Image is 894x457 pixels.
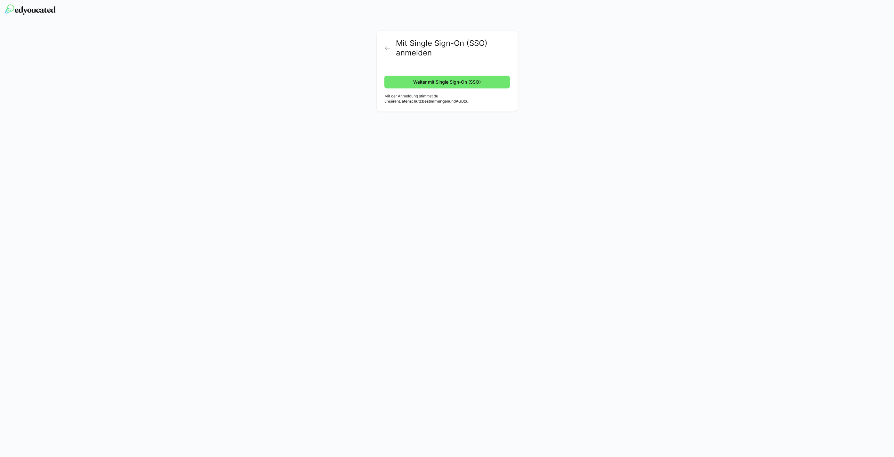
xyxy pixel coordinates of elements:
span: Weiter mit Single Sign-On (SSO) [412,79,482,85]
p: Mit der Anmeldung stimmst du unseren und zu. [384,94,510,104]
a: AGB [456,99,464,104]
h2: Mit Single Sign-On (SSO) anmelden [396,38,510,58]
a: Datenschutzbestimmungen [399,99,449,104]
button: Weiter mit Single Sign-On (SSO) [384,76,510,88]
img: edyoucated [5,4,56,15]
